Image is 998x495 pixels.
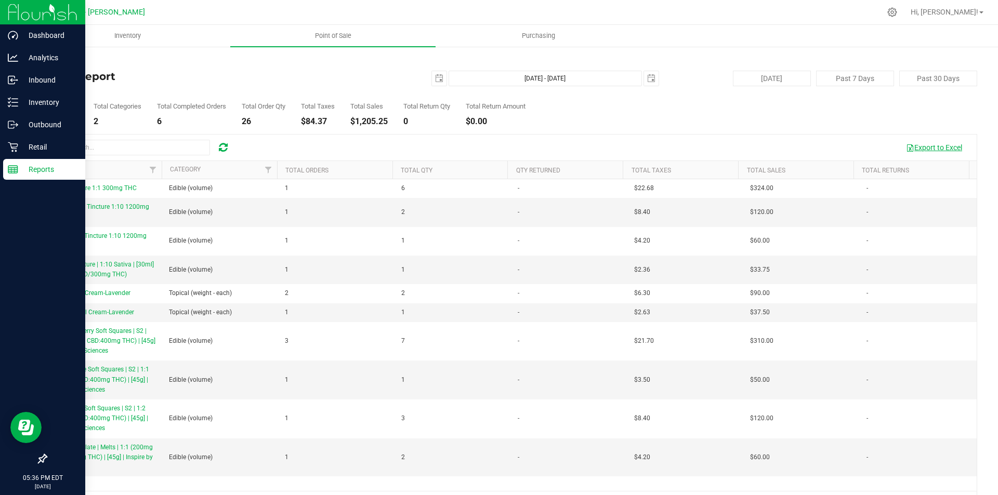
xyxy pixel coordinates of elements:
span: $3.50 [634,375,650,385]
span: - [866,236,868,246]
button: Past 30 Days [899,71,977,86]
p: 05:36 PM EDT [5,473,81,483]
a: Total Qty [401,167,432,174]
span: Topical (weight - each) [169,288,232,298]
input: Search... [54,140,210,155]
div: Total Sales [350,103,388,110]
span: 2 [401,207,405,217]
div: Manage settings [886,7,899,17]
span: Dark Chocolate | Melts | 1:1 (200mg CBD:200mg THC) | [45g] | Inspire by Montel [52,444,153,471]
span: - [518,183,519,193]
div: 0 [403,117,450,126]
span: 1 [401,307,405,317]
div: Total Categories [94,103,141,110]
span: $33.75 [750,265,770,275]
span: 1 [401,375,405,385]
span: 7 [401,336,405,346]
inline-svg: Dashboard [8,30,18,41]
div: Total Return Qty [403,103,450,110]
span: $60.00 [750,236,770,246]
span: 6 [401,183,405,193]
span: Lime Tincture 1:1 300mg THC [52,184,137,192]
span: 2 [401,452,405,462]
span: $60.00 [750,452,770,462]
span: 1 [285,236,288,246]
button: Past 7 Days [816,71,894,86]
span: Purchasing [508,31,569,41]
span: - [866,375,868,385]
span: select [432,71,447,86]
div: Total Order Qty [242,103,285,110]
span: 1 [285,183,288,193]
span: Hi, [PERSON_NAME]! [911,8,978,16]
span: - [518,307,519,317]
span: - [518,236,519,246]
span: 2 [401,288,405,298]
span: - [866,413,868,423]
h4: Sales Report [46,71,356,82]
p: Retail [18,141,81,153]
inline-svg: Inventory [8,97,18,108]
span: $90.00 [750,288,770,298]
span: - [518,452,519,462]
span: $4.20 [634,236,650,246]
span: $310.00 [750,336,773,346]
a: Total Sales [747,167,785,174]
a: Inventory [25,25,230,47]
span: Inventory [100,31,155,41]
span: Blue Raspberry Soft Squares | S2 | 1:4 (100mg CBD:400mg THC) | [45g] | Botanical Sciences [52,327,155,354]
a: Purchasing [436,25,641,47]
span: $22.68 [634,183,654,193]
span: Point of Sale [301,31,365,41]
p: Outbound [18,118,81,131]
p: [DATE] [5,483,81,490]
span: Green Apple Soft Squares | S2 | 1:1 (400mg CBD:400mg THC) | [45g] | Botanical Sciences [52,366,149,393]
a: Point of Sale [230,25,436,47]
span: Edible (volume) [169,375,213,385]
div: Total Completed Orders [157,103,226,110]
span: Sugar Free Soft Squares | S2 | 1:2 (200mg CBD:400mg THC) | [45g] | Botanical Sciences [52,405,148,432]
a: Category [170,166,201,173]
button: [DATE] [733,71,811,86]
span: $37.50 [750,307,770,317]
inline-svg: Outbound [8,119,18,130]
span: - [866,288,868,298]
span: 1:1 Topical Cream-Lavender [52,289,130,297]
span: 1 [285,452,288,462]
span: $50.00 [750,375,770,385]
span: $8.40 [634,413,650,423]
span: 1 [285,307,288,317]
span: Peppermint Tincture 1:10 1200mg THC [52,203,149,220]
span: 1 [285,375,288,385]
span: Edible (volume) [169,336,213,346]
span: - [866,207,868,217]
span: select [644,71,659,86]
div: Total Taxes [301,103,335,110]
p: Inventory [18,96,81,109]
a: Total Returns [862,167,909,174]
span: 1 [285,265,288,275]
div: 6 [157,117,226,126]
div: $0.00 [466,117,526,126]
inline-svg: Reports [8,164,18,175]
span: Edible (volume) [169,183,213,193]
span: Edible (volume) [169,413,213,423]
span: - [518,265,519,275]
div: 2 [94,117,141,126]
span: Edible (volume) [169,452,213,462]
span: $120.00 [750,207,773,217]
inline-svg: Retail [8,142,18,152]
span: Relief | Tincture | 1:10 Sativa | [30ml] | (30mg CBD/300mg THC) [52,261,154,278]
p: Inbound [18,74,81,86]
div: 26 [242,117,285,126]
span: Edible (volume) [169,236,213,246]
span: $2.63 [634,307,650,317]
span: Topical (weight - each) [169,307,232,317]
span: $120.00 [750,413,773,423]
inline-svg: Inbound [8,75,18,85]
a: Filter [145,161,162,179]
span: $2.36 [634,265,650,275]
div: $84.37 [301,117,335,126]
span: $21.70 [634,336,654,346]
span: $8.40 [634,207,650,217]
